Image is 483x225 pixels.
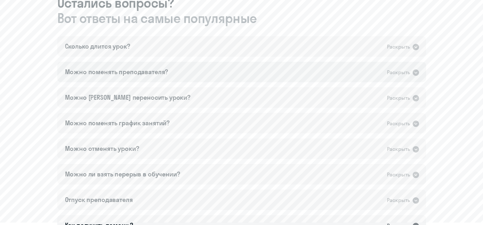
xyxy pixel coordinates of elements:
div: Отпуск преподавателя [65,195,133,204]
div: Можно поменять график занятий? [65,119,170,128]
span: Вот ответы на самые популярные [57,11,426,26]
div: Можно отменять уроки? [65,144,139,153]
div: Раскрыть [387,43,410,51]
div: Можно ли взять перерыв в обучении? [65,170,180,179]
div: Можно [PERSON_NAME] переносить уроки? [65,93,190,102]
div: Раскрыть [387,94,410,102]
div: Сколько длится урок? [65,42,130,51]
div: Можно поменять преподавателя? [65,67,168,76]
div: Раскрыть [387,145,410,153]
div: Раскрыть [387,196,410,204]
div: Раскрыть [387,68,410,76]
div: Раскрыть [387,171,410,179]
div: Раскрыть [387,120,410,128]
